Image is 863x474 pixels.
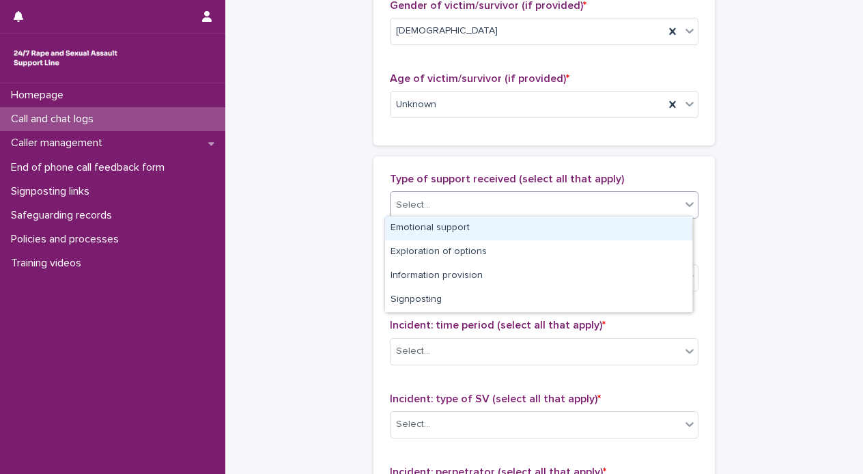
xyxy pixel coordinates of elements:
[5,89,74,102] p: Homepage
[390,320,606,331] span: Incident: time period (select all that apply)
[396,417,430,432] div: Select...
[385,288,692,312] div: Signposting
[5,257,92,270] p: Training videos
[390,393,601,404] span: Incident: type of SV (select all that apply)
[396,198,430,212] div: Select...
[5,209,123,222] p: Safeguarding records
[396,24,498,38] span: [DEMOGRAPHIC_DATA]
[396,98,436,112] span: Unknown
[385,217,692,240] div: Emotional support
[385,240,692,264] div: Exploration of options
[5,161,175,174] p: End of phone call feedback form
[5,113,104,126] p: Call and chat logs
[5,185,100,198] p: Signposting links
[11,44,120,72] img: rhQMoQhaT3yELyF149Cw
[396,344,430,359] div: Select...
[390,173,624,184] span: Type of support received (select all that apply)
[385,264,692,288] div: Information provision
[5,137,113,150] p: Caller management
[5,233,130,246] p: Policies and processes
[390,73,569,84] span: Age of victim/survivor (if provided)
